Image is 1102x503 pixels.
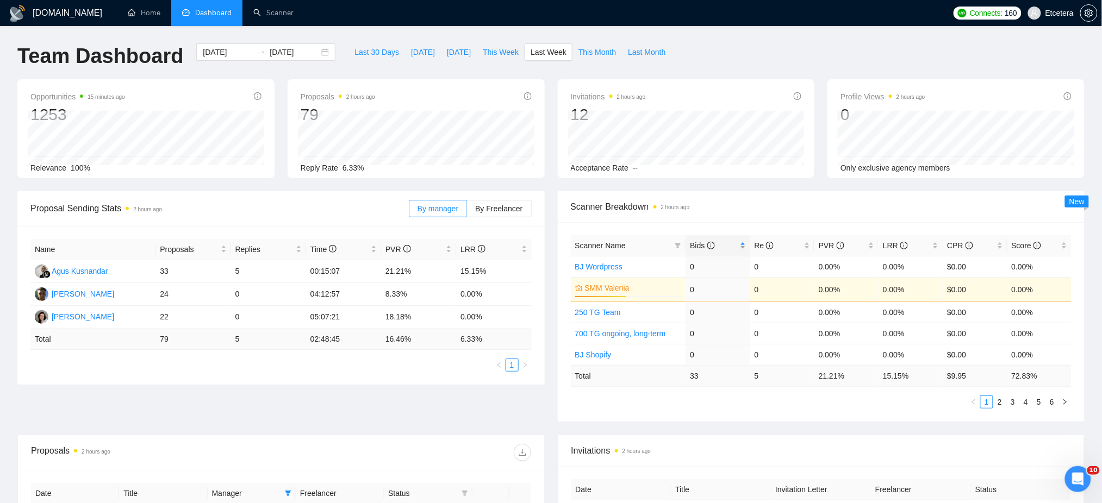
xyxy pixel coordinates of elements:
[578,46,616,58] span: This Month
[30,104,125,125] div: 1253
[456,329,531,350] td: 6.33 %
[633,164,638,172] span: --
[814,344,879,365] td: 0.00%
[1059,395,1072,408] li: Next Page
[35,266,108,275] a: AKAgus Kusnandar
[1007,323,1072,344] td: 0.00%
[571,200,1072,213] span: Scanner Breakdown
[1045,395,1059,408] li: 6
[879,301,943,323] td: 0.00%
[575,241,626,250] span: Scanner Name
[661,204,690,210] time: 2 hours ago
[980,395,993,408] li: 1
[525,43,572,61] button: Last Week
[456,260,531,283] td: 15.15%
[966,242,973,249] span: info-circle
[750,365,814,386] td: 5
[285,490,291,496] span: filter
[686,344,750,365] td: 0
[493,359,506,372] li: Previous Page
[766,242,774,249] span: info-circle
[943,301,1007,323] td: $0.00
[871,479,971,500] th: Freelancer
[231,260,306,283] td: 5
[1007,365,1072,386] td: 72.83 %
[571,104,646,125] div: 12
[1033,396,1045,408] a: 5
[943,256,1007,277] td: $0.00
[381,260,456,283] td: 21.21%
[1087,466,1100,475] span: 10
[819,241,844,250] span: PVR
[622,43,671,61] button: Last Month
[1007,277,1072,301] td: 0.00%
[690,241,714,250] span: Bids
[1065,466,1091,492] iframe: Intercom live chat
[970,399,977,405] span: left
[814,277,879,301] td: 0.00%
[514,448,531,457] span: download
[30,329,155,350] td: Total
[673,237,683,254] span: filter
[346,94,375,100] time: 2 hours ago
[575,329,666,338] a: 700 TG ongoing, long-term
[686,256,750,277] td: 0
[155,260,231,283] td: 33
[30,90,125,103] span: Opportunities
[814,301,879,323] td: 0.00%
[686,365,750,386] td: 33
[571,479,671,500] th: Date
[1007,256,1072,277] td: 0.00%
[71,164,90,172] span: 100%
[483,46,519,58] span: This Week
[182,9,190,16] span: dashboard
[459,485,470,501] span: filter
[947,241,973,250] span: CPR
[405,43,441,61] button: [DATE]
[1032,395,1045,408] li: 5
[943,277,1007,301] td: $0.00
[519,359,532,372] button: right
[531,46,566,58] span: Last Week
[707,242,715,249] span: info-circle
[35,265,48,278] img: AK
[30,164,66,172] span: Relevance
[52,265,108,277] div: Agus Kusnandar
[750,256,814,277] td: 0
[460,245,485,254] span: LRR
[411,46,435,58] span: [DATE]
[571,164,629,172] span: Acceptance Rate
[814,323,879,344] td: 0.00%
[840,104,925,125] div: 0
[1080,4,1098,22] button: setting
[257,48,265,56] span: to
[1007,301,1072,323] td: 0.00%
[493,359,506,372] button: left
[306,329,381,350] td: 02:48:45
[506,359,519,372] li: 1
[993,395,1006,408] li: 2
[381,283,456,306] td: 8.33%
[1062,399,1068,405] span: right
[750,301,814,323] td: 0
[388,487,457,499] span: Status
[195,8,232,17] span: Dashboard
[958,9,967,17] img: upwork-logo.png
[1059,395,1072,408] button: right
[671,479,771,500] th: Title
[155,283,231,306] td: 24
[447,46,471,58] span: [DATE]
[257,48,265,56] span: swap-right
[1069,197,1085,206] span: New
[475,204,522,213] span: By Freelancer
[994,396,1006,408] a: 2
[35,312,114,320] a: TT[PERSON_NAME]
[35,310,48,324] img: TT
[478,245,485,253] span: info-circle
[879,344,943,365] td: 0.00%
[30,239,155,260] th: Name
[522,362,528,368] span: right
[971,479,1071,500] th: Status
[617,94,646,100] time: 2 hours ago
[1007,344,1072,365] td: 0.00%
